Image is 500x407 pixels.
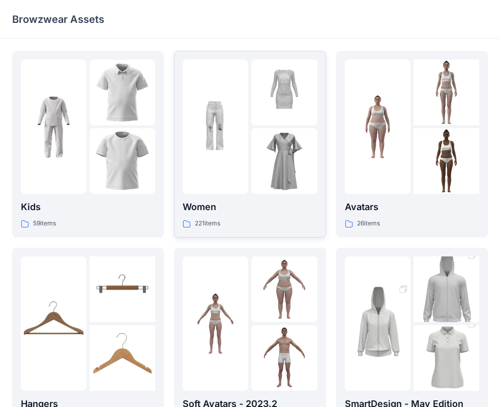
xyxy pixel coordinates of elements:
img: folder 2 [251,60,317,125]
img: folder 3 [251,128,317,194]
img: folder 2 [90,60,155,125]
a: folder 1folder 2folder 3Avatars26items [336,51,488,238]
img: folder 1 [183,290,248,356]
img: folder 1 [183,94,248,160]
p: Browzwear Assets [12,12,104,26]
p: Women [183,200,317,214]
img: folder 2 [251,256,317,322]
img: folder 3 [414,128,479,194]
p: 221 items [195,218,220,229]
img: folder 2 [90,256,155,322]
img: folder 1 [21,94,86,160]
a: folder 1folder 2folder 3Women221items [174,51,326,238]
img: folder 3 [251,325,317,391]
img: folder 2 [414,60,479,125]
img: folder 2 [414,240,479,339]
img: folder 1 [345,274,410,373]
p: Kids [21,200,155,214]
img: folder 3 [90,128,155,194]
a: folder 1folder 2folder 3Kids59items [12,51,164,238]
img: folder 1 [345,94,410,160]
p: 26 items [357,218,380,229]
img: folder 3 [90,325,155,391]
img: folder 1 [21,290,86,356]
p: Avatars [345,200,479,214]
p: 59 items [33,218,56,229]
